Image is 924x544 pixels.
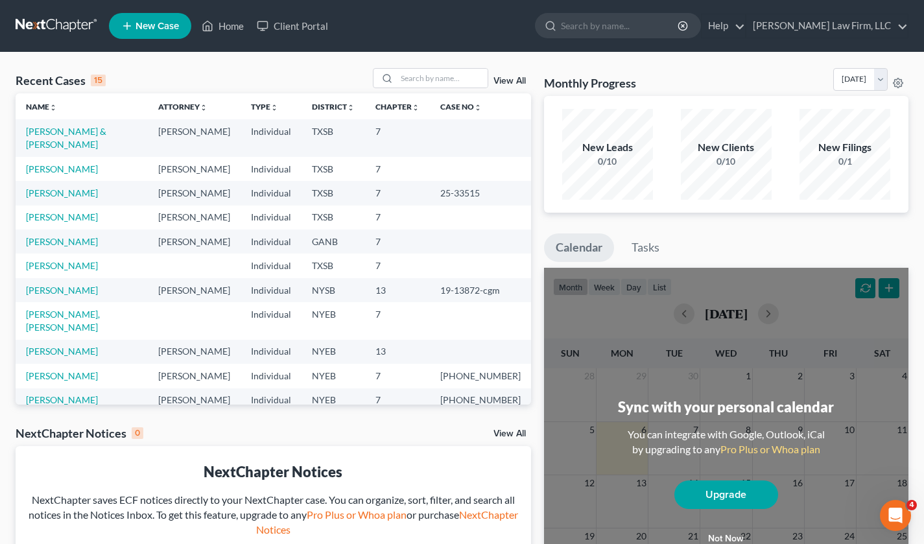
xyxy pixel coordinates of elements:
td: Individual [241,340,302,364]
div: 0/10 [681,155,772,168]
a: Home [195,14,250,38]
td: 7 [365,388,430,412]
div: New Filings [800,140,890,155]
td: Individual [241,364,302,388]
td: 13 [365,278,430,302]
td: [PERSON_NAME] [148,119,241,156]
td: 7 [365,302,430,339]
td: TXSB [302,119,365,156]
a: View All [493,429,526,438]
iframe: Intercom live chat [880,500,911,531]
span: New Case [136,21,179,31]
a: [PERSON_NAME] [26,346,98,357]
div: NextChapter saves ECF notices directly to your NextChapter case. You can organize, sort, filter, ... [26,493,521,538]
a: Client Portal [250,14,335,38]
td: Individual [241,388,302,412]
a: Districtunfold_more [312,102,355,112]
a: Calendar [544,233,614,262]
div: 15 [91,75,106,86]
div: 0 [132,427,143,439]
i: unfold_more [270,104,278,112]
td: 7 [365,119,430,156]
td: NYEB [302,302,365,339]
div: Recent Cases [16,73,106,88]
a: [PERSON_NAME], [PERSON_NAME] [26,309,100,333]
td: [PERSON_NAME] [148,340,241,364]
td: TXSB [302,157,365,181]
a: [PERSON_NAME] [26,163,98,174]
td: 7 [365,206,430,230]
i: unfold_more [412,104,420,112]
i: unfold_more [200,104,207,112]
span: 4 [906,500,917,510]
td: Individual [241,181,302,205]
a: [PERSON_NAME] [26,394,98,405]
input: Search by name... [397,69,488,88]
td: [PERSON_NAME] [148,388,241,412]
td: 7 [365,157,430,181]
a: Case Nounfold_more [440,102,482,112]
div: New Leads [562,140,653,155]
td: Individual [241,206,302,230]
td: Individual [241,119,302,156]
a: [PERSON_NAME] [26,211,98,222]
div: You can integrate with Google, Outlook, iCal by upgrading to any [622,427,830,457]
div: Sync with your personal calendar [618,397,834,417]
div: NextChapter Notices [16,425,143,441]
div: New Clients [681,140,772,155]
td: 7 [365,364,430,388]
td: Individual [241,157,302,181]
td: NYEB [302,388,365,412]
a: Upgrade [674,480,778,509]
td: 7 [365,230,430,254]
td: NYSB [302,278,365,302]
i: unfold_more [474,104,482,112]
td: NYEB [302,364,365,388]
td: 7 [365,181,430,205]
td: Individual [241,302,302,339]
td: TXSB [302,181,365,205]
a: Chapterunfold_more [375,102,420,112]
a: [PERSON_NAME] [26,187,98,198]
td: Individual [241,254,302,278]
td: [PERSON_NAME] [148,230,241,254]
td: [PHONE_NUMBER] [430,388,531,412]
a: [PERSON_NAME] [26,370,98,381]
i: unfold_more [347,104,355,112]
a: Pro Plus or Whoa plan [307,508,407,521]
a: [PERSON_NAME] [26,285,98,296]
td: [PERSON_NAME] [148,157,241,181]
div: 0/1 [800,155,890,168]
td: TXSB [302,254,365,278]
td: 7 [365,254,430,278]
td: [PERSON_NAME] [148,278,241,302]
a: [PERSON_NAME] [26,236,98,247]
a: Attorneyunfold_more [158,102,207,112]
td: 25-33515 [430,181,531,205]
td: [PERSON_NAME] [148,206,241,230]
a: [PERSON_NAME] Law Firm, LLC [746,14,908,38]
td: [PERSON_NAME] [148,364,241,388]
a: [PERSON_NAME] & [PERSON_NAME] [26,126,106,150]
td: Individual [241,230,302,254]
td: [PHONE_NUMBER] [430,364,531,388]
a: View All [493,77,526,86]
div: NextChapter Notices [26,462,521,482]
div: 0/10 [562,155,653,168]
h3: Monthly Progress [544,75,636,91]
a: [PERSON_NAME] [26,260,98,271]
td: TXSB [302,206,365,230]
td: NYEB [302,340,365,364]
td: GANB [302,230,365,254]
a: Help [702,14,745,38]
a: NextChapter Notices [256,508,518,536]
i: unfold_more [49,104,57,112]
td: [PERSON_NAME] [148,181,241,205]
a: Nameunfold_more [26,102,57,112]
a: Pro Plus or Whoa plan [720,443,820,455]
a: Typeunfold_more [251,102,278,112]
td: Individual [241,278,302,302]
td: 19-13872-cgm [430,278,531,302]
a: Tasks [620,233,671,262]
td: 13 [365,340,430,364]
